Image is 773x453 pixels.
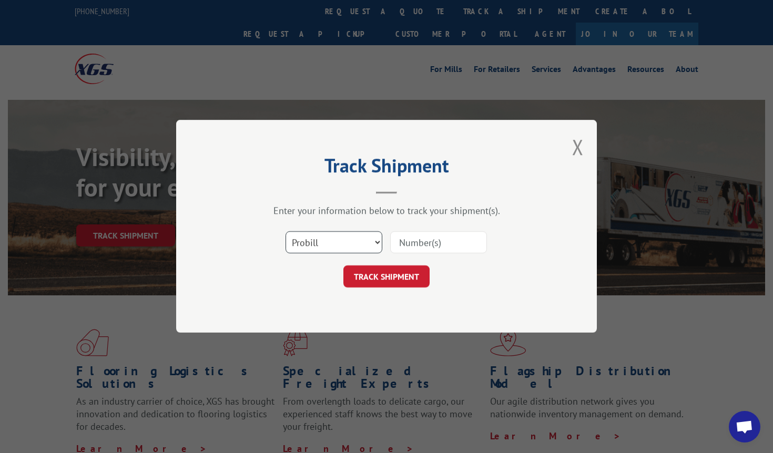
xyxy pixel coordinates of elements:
button: TRACK SHIPMENT [343,266,430,288]
button: Close modal [572,133,584,161]
div: Open chat [729,411,760,442]
h2: Track Shipment [229,158,544,178]
div: Enter your information below to track your shipment(s). [229,205,544,217]
input: Number(s) [390,232,487,254]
